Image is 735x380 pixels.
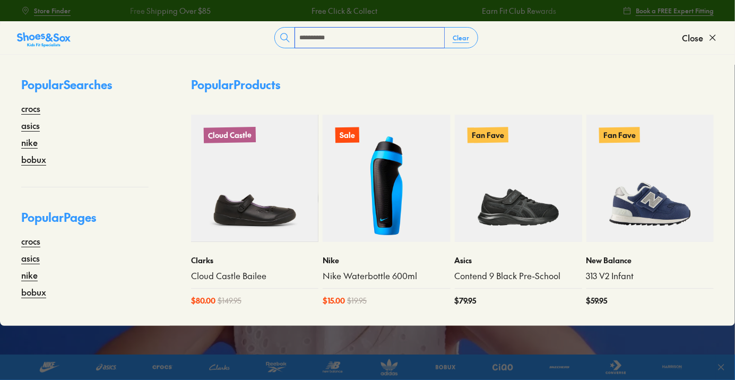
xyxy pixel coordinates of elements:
span: $ 19.95 [347,295,367,306]
a: bobux [21,153,46,166]
a: Free Shipping Over $85 [130,5,211,16]
p: Cloud Castle [204,127,256,143]
span: $ 149.95 [218,295,241,306]
a: bobux [21,286,46,298]
span: Book a FREE Expert Fitting [636,6,714,15]
span: Close [682,31,703,44]
span: $ 79.95 [455,295,477,306]
p: Popular Products [191,76,280,93]
span: $ 15.00 [323,295,345,306]
p: Sale [335,127,359,143]
a: asics [21,119,40,132]
a: asics [21,252,40,264]
p: Nike [323,255,450,266]
p: Fan Fave [599,127,640,143]
p: Clarks [191,255,318,266]
a: Fan Fave [586,115,714,242]
a: Shoes &amp; Sox [17,29,71,46]
a: Sale [323,115,450,242]
a: crocs [21,102,40,115]
a: Free Click & Collect [312,5,377,16]
p: Fan Fave [467,127,508,143]
a: 313 V2 Infant [586,270,714,282]
button: Clear [444,28,478,47]
a: Store Finder [21,1,71,20]
a: Nike Waterbottle 600ml [323,270,450,282]
span: Store Finder [34,6,71,15]
a: crocs [21,235,40,247]
a: nike [21,136,38,149]
a: Fan Fave [455,115,582,242]
img: SNS_Logo_Responsive.svg [17,31,71,48]
a: Cloud Castle Bailee [191,270,318,282]
p: Asics [455,255,582,266]
p: Popular Pages [21,209,149,235]
a: nike [21,269,38,281]
a: Contend 9 Black Pre-School [455,270,582,282]
a: Book a FREE Expert Fitting [623,1,714,20]
p: New Balance [586,255,714,266]
span: $ 59.95 [586,295,608,306]
a: Cloud Castle [191,115,318,242]
span: $ 80.00 [191,295,215,306]
p: Popular Searches [21,76,149,102]
button: Close [682,26,718,49]
a: Earn Fit Club Rewards [481,5,556,16]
